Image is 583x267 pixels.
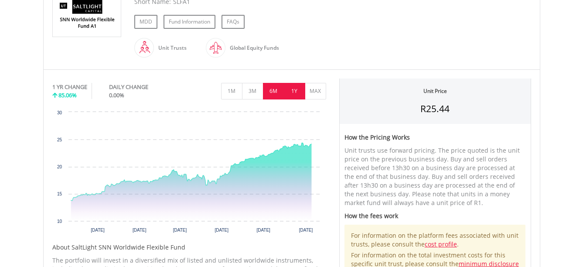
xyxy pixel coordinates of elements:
span: 85.06% [58,91,77,99]
text: 25 [57,137,62,142]
text: [DATE] [215,228,228,233]
text: [DATE] [91,228,105,233]
a: FAQs [222,15,245,29]
a: MDD [134,15,157,29]
text: 30 [57,110,62,115]
button: MAX [305,83,326,99]
div: Unit Trusts [154,38,187,58]
text: [DATE] [256,228,270,233]
text: 10 [57,219,62,224]
div: 1 YR CHANGE [52,83,87,91]
a: cost profile [425,240,457,248]
button: 6M [263,83,284,99]
span: How the fees work [344,212,398,220]
svg: Interactive chart [52,108,326,239]
div: DAILY CHANGE [109,83,177,91]
p: For information on the platform fees associated with unit trusts, please consult the . [351,231,519,249]
button: 1M [221,83,242,99]
button: 3M [242,83,263,99]
text: 20 [57,164,62,169]
text: [DATE] [173,228,187,233]
p: Unit trusts use forward pricing. The price quoted is the unit price on the previous business day.... [344,146,526,207]
span: How the Pricing Works [344,133,410,141]
text: [DATE] [299,228,313,233]
span: R25.44 [420,103,450,115]
div: Chart. Highcharts interactive chart. [52,108,326,239]
div: Unit Price [423,87,447,95]
div: Global Equity Funds [225,38,279,58]
button: 1Y [284,83,305,99]
text: 15 [57,192,62,196]
span: 0.00% [109,91,124,99]
a: Fund Information [164,15,215,29]
text: [DATE] [133,228,147,233]
h5: About SaltLight SNN Worldwide Flexible Fund [52,243,326,252]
